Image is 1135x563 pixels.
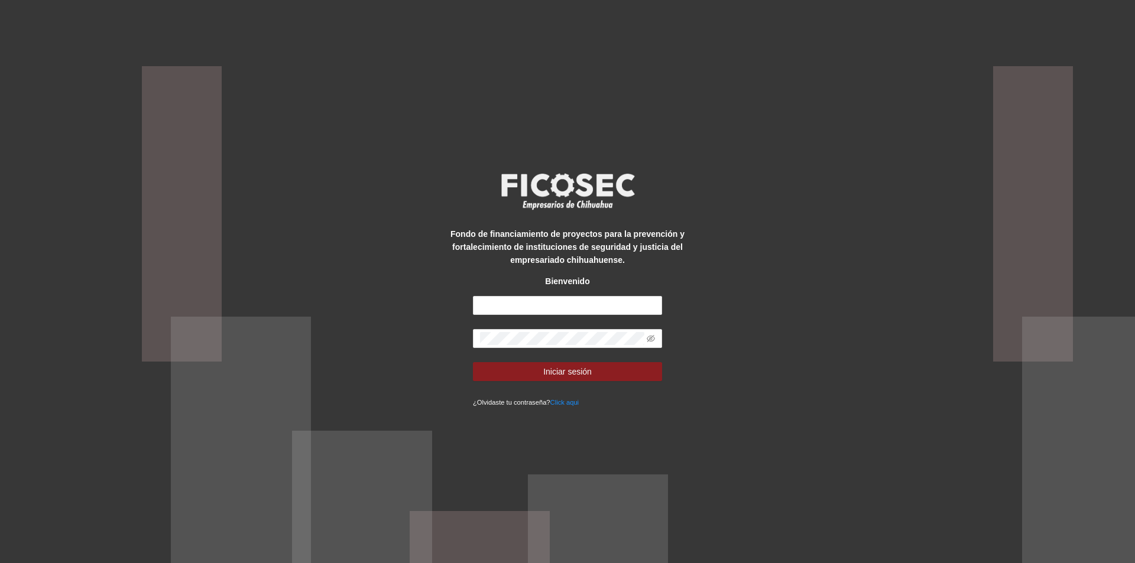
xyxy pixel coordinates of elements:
[450,229,685,265] strong: Fondo de financiamiento de proyectos para la prevención y fortalecimiento de instituciones de seg...
[494,170,641,213] img: logo
[473,399,579,406] small: ¿Olvidaste tu contraseña?
[647,334,655,343] span: eye-invisible
[543,365,592,378] span: Iniciar sesión
[545,276,589,286] strong: Bienvenido
[550,399,579,406] a: Click aqui
[473,362,662,381] button: Iniciar sesión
